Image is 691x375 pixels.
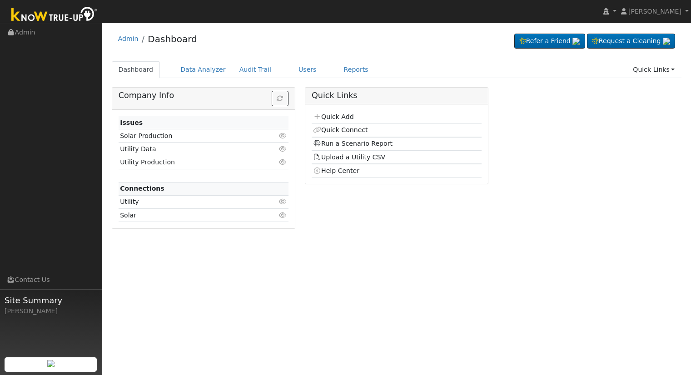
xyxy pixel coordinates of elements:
i: Click to view [279,133,287,139]
td: Utility Production [119,156,261,169]
a: Dashboard [148,34,197,44]
a: Request a Cleaning [587,34,675,49]
td: Utility [119,195,261,208]
a: Data Analyzer [174,61,233,78]
a: Upload a Utility CSV [313,153,385,161]
img: retrieve [572,38,580,45]
img: retrieve [663,38,670,45]
h5: Company Info [119,91,288,100]
a: Dashboard [112,61,160,78]
a: Audit Trail [233,61,278,78]
td: Utility Data [119,143,261,156]
h5: Quick Links [312,91,482,100]
a: Reports [337,61,375,78]
a: Quick Add [313,113,353,120]
a: Quick Links [626,61,681,78]
img: Know True-Up [7,5,102,25]
a: Users [292,61,323,78]
a: Help Center [313,167,359,174]
strong: Issues [120,119,143,126]
i: Click to view [279,146,287,152]
td: Solar [119,209,261,222]
i: Click to view [279,212,287,218]
a: Run a Scenario Report [313,140,393,147]
strong: Connections [120,185,164,192]
a: Refer a Friend [514,34,585,49]
i: Click to view [279,198,287,205]
td: Solar Production [119,129,261,143]
span: Site Summary [5,294,97,306]
a: Quick Connect [313,126,368,133]
img: retrieve [47,360,55,367]
span: [PERSON_NAME] [628,8,681,15]
a: Admin [118,35,139,42]
div: [PERSON_NAME] [5,306,97,316]
i: Click to view [279,159,287,165]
